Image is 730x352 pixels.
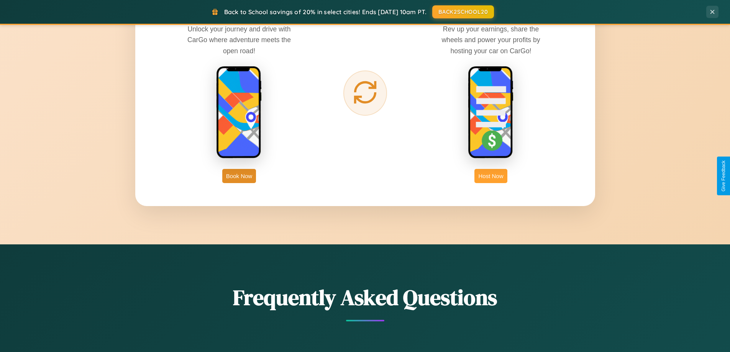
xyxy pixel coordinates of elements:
button: Book Now [222,169,256,183]
img: rent phone [216,66,262,159]
button: Host Now [474,169,507,183]
p: Unlock your journey and drive with CarGo where adventure meets the open road! [182,24,297,56]
span: Back to School savings of 20% in select cities! Ends [DATE] 10am PT. [224,8,427,16]
button: BACK2SCHOOL20 [432,5,494,18]
h2: Frequently Asked Questions [135,283,595,312]
img: host phone [468,66,514,159]
p: Rev up your earnings, share the wheels and power your profits by hosting your car on CarGo! [433,24,548,56]
div: Give Feedback [721,160,726,192]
